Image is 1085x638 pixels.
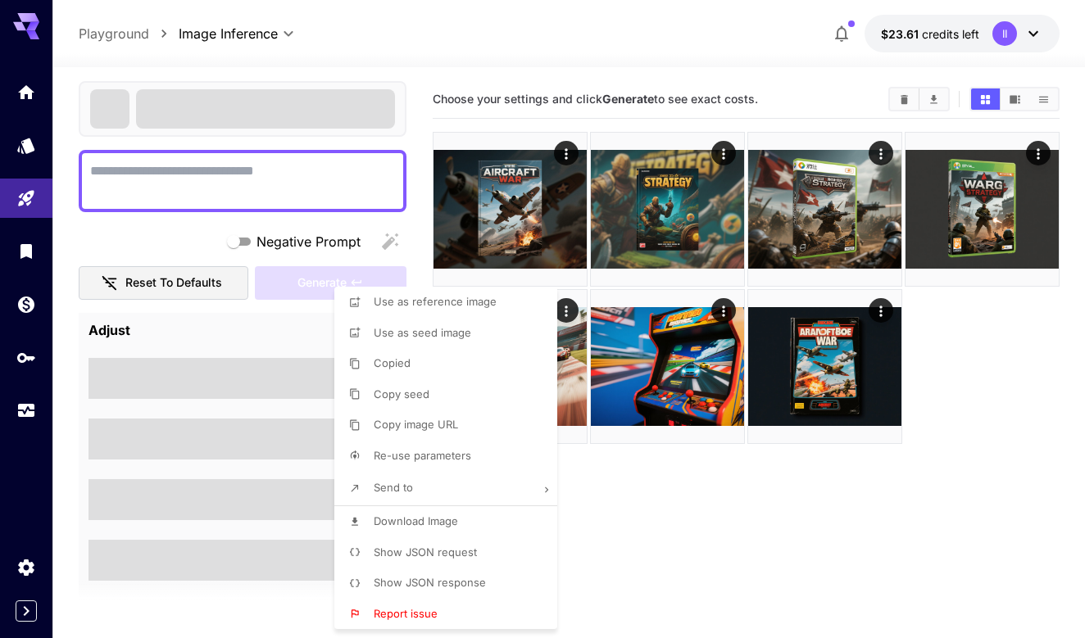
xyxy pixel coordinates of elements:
[374,607,438,620] span: Report issue
[374,295,497,308] span: Use as reference image
[374,481,413,494] span: Send to
[374,449,471,462] span: Re-use parameters
[374,514,458,527] span: Download Image
[374,387,429,400] span: Copy seed
[374,326,471,339] span: Use as seed image
[374,576,486,589] span: Show JSON response
[374,356,411,369] span: Copied
[374,418,458,431] span: Copy image URL
[374,545,477,559] span: Show JSON request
